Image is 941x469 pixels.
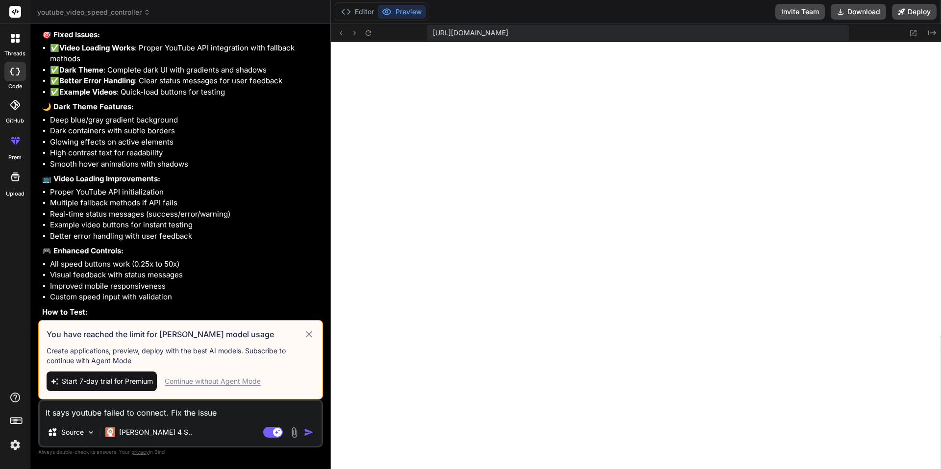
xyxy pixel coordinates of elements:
[50,292,321,303] li: Custom speed input with validation
[50,281,321,292] li: Improved mobile responsiveness
[892,4,937,20] button: Deploy
[6,190,25,198] label: Upload
[331,42,941,469] iframe: Preview
[50,75,321,87] li: ✅ : Clear status messages for user feedback
[50,125,321,137] li: Dark containers with subtle borders
[50,65,321,76] li: ✅ : Complete dark UI with gradients and shadows
[59,65,103,74] strong: Dark Theme
[59,43,135,52] strong: Video Loading Works
[50,115,321,126] li: Deep blue/gray gradient background
[131,449,149,455] span: privacy
[119,427,192,437] p: [PERSON_NAME] 4 S..
[50,259,321,270] li: All speed buttons work (0.25x to 50x)
[304,427,314,437] img: icon
[50,187,321,198] li: Proper YouTube API initialization
[50,137,321,148] li: Glowing effects on active elements
[831,4,886,20] button: Download
[40,401,322,419] textarea: It says youtube failed to connect. Fix the issue
[7,437,24,453] img: settings
[61,427,84,437] p: Source
[6,117,24,125] label: GitHub
[42,102,134,111] strong: 🌙 Dark Theme Features:
[37,7,150,17] span: youtube_video_speed_controller
[50,320,321,342] li: Click any example video button ([PERSON_NAME], Gangnam Style, Despacito)
[8,82,22,91] label: code
[4,49,25,58] label: threads
[50,148,321,159] li: High contrast text for readability
[433,28,508,38] span: [URL][DOMAIN_NAME]
[42,307,88,317] strong: How to Test:
[50,43,321,65] li: ✅ : Proper YouTube API integration with fallback methods
[47,346,315,366] p: Create applications, preview, deploy with the best AI models. Subscribe to continue with Agent Mode
[47,371,157,391] button: Start 7-day trial for Premium
[87,428,95,437] img: Pick Models
[165,376,261,386] div: Continue without Agent Mode
[8,153,22,162] label: prem
[50,159,321,170] li: Smooth hover animations with shadows
[50,209,321,220] li: Real-time status messages (success/error/warning)
[378,5,426,19] button: Preview
[59,87,117,97] strong: Example Videos
[62,376,153,386] span: Start 7-day trial for Premium
[50,87,321,98] li: ✅ : Quick-load buttons for testing
[42,30,100,39] strong: 🎯 Fixed Issues:
[775,4,825,20] button: Invite Team
[42,246,124,255] strong: 🎮 Enhanced Controls:
[50,270,321,281] li: Visual feedback with status messages
[38,447,323,457] p: Always double-check its answers. Your in Bind
[42,174,160,183] strong: 📺 Video Loading Improvements:
[337,5,378,19] button: Editor
[50,220,321,231] li: Example video buttons for instant testing
[50,197,321,209] li: Multiple fallback methods if API fails
[50,231,321,242] li: Better error handling with user feedback
[105,427,115,437] img: Claude 4 Sonnet
[59,76,135,85] strong: Better Error Handling
[47,328,303,340] h3: You have reached the limit for [PERSON_NAME] model usage
[289,427,300,438] img: attachment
